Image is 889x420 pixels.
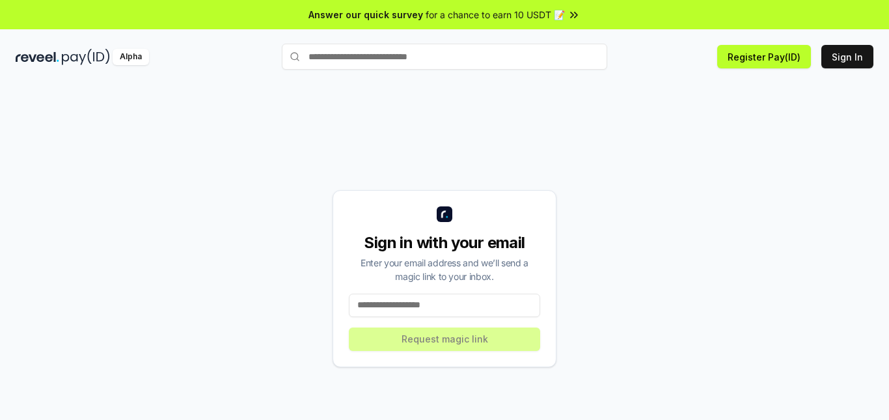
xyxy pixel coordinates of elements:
button: Sign In [821,45,873,68]
img: logo_small [437,206,452,222]
div: Alpha [113,49,149,65]
button: Register Pay(ID) [717,45,811,68]
img: reveel_dark [16,49,59,65]
span: Answer our quick survey [308,8,423,21]
div: Enter your email address and we’ll send a magic link to your inbox. [349,256,540,283]
div: Sign in with your email [349,232,540,253]
img: pay_id [62,49,110,65]
span: for a chance to earn 10 USDT 📝 [426,8,565,21]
